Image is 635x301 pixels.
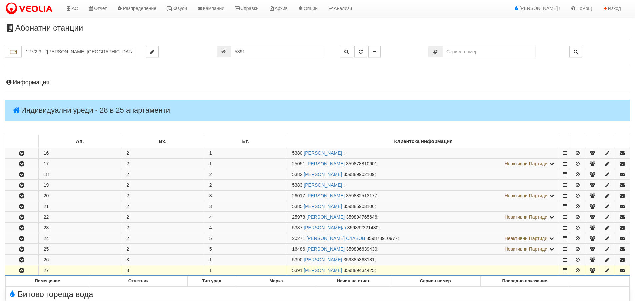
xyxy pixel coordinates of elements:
[560,135,570,148] td: : No sort applied, sorting is disabled
[209,182,212,188] span: 2
[292,236,305,241] span: Партида №
[505,193,548,198] span: Неактивни Партиди
[292,257,302,262] span: Партида №
[287,201,560,212] td: ;
[209,193,212,198] span: 3
[121,159,204,169] td: 2
[615,135,630,148] td: : No sort applied, sorting is disabled
[481,276,569,286] th: Последно показание
[209,236,212,241] span: 5
[121,223,204,233] td: 2
[231,46,324,57] input: Партида №
[121,233,204,244] td: 2
[306,214,345,220] a: [PERSON_NAME]
[304,204,342,209] a: [PERSON_NAME]
[209,225,212,230] span: 4
[292,182,302,188] span: Партида №
[442,46,536,57] input: Сериен номер
[343,257,374,262] span: 359885363181
[121,180,204,190] td: 2
[22,46,136,57] input: Абонатна станция
[292,214,305,220] span: Партида №
[287,169,560,180] td: ;
[343,172,374,177] span: 359889902109
[209,150,212,156] span: 1
[38,233,121,244] td: 24
[287,180,560,190] td: ;
[121,169,204,180] td: 2
[204,135,287,148] td: Ет.: No sort applied, sorting is disabled
[306,161,345,166] a: [PERSON_NAME]
[346,161,377,166] span: 359878810601
[343,204,374,209] span: 359885903106
[505,236,548,241] span: Неактивни Партиди
[38,180,121,190] td: 19
[287,223,560,233] td: ;
[38,265,121,276] td: 27
[304,225,346,230] a: [PERSON_NAME]/п
[121,135,204,148] td: Вх.: No sort applied, sorting is disabled
[287,212,560,222] td: ;
[121,148,204,158] td: 2
[209,161,212,166] span: 1
[121,244,204,254] td: 2
[505,214,548,220] span: Неактивни Партиди
[38,169,121,180] td: 18
[5,79,630,86] h4: Информация
[292,150,302,156] span: Партида №
[121,212,204,222] td: 2
[287,148,560,158] td: ;
[236,276,316,286] th: Марка
[304,268,342,273] a: [PERSON_NAME]
[242,139,249,144] b: Ет.
[570,135,585,148] td: : No sort applied, sorting is disabled
[346,214,377,220] span: 359894765646
[292,193,305,198] span: Партида №
[346,193,377,198] span: 359882513177
[347,225,378,230] span: 359892321430
[316,276,390,286] th: Начин на отчет
[306,193,345,198] a: [PERSON_NAME]
[306,236,365,241] a: [PERSON_NAME] СЛАВОВ
[306,246,345,252] a: [PERSON_NAME]
[209,204,212,209] span: 3
[292,246,305,252] span: Партида №
[292,225,302,230] span: Партида №
[5,100,630,121] h4: Индивидуални уреди - 28 в 25 апартаменти
[304,150,342,156] a: [PERSON_NAME]
[38,223,121,233] td: 23
[287,159,560,169] td: ;
[5,24,630,32] h3: Абонатни станции
[6,276,89,286] th: Помещение
[585,135,600,148] td: : No sort applied, sorting is disabled
[292,204,302,209] span: Партида №
[209,214,212,220] span: 4
[76,139,84,144] b: Ап.
[38,244,121,254] td: 25
[38,135,121,148] td: Ап.: No sort applied, sorting is disabled
[292,268,302,273] span: Партида №
[38,191,121,201] td: 20
[121,265,204,276] td: 3
[121,191,204,201] td: 2
[287,135,560,148] td: Клиентска информация: No sort applied, sorting is disabled
[187,276,236,286] th: Тип уред
[287,265,560,276] td: ;
[89,276,187,286] th: Отчетник
[121,201,204,212] td: 2
[505,161,548,166] span: Неактивни Партиди
[505,246,548,252] span: Неактивни Партиди
[209,246,212,252] span: 5
[287,244,560,254] td: ;
[209,172,212,177] span: 2
[287,255,560,265] td: ;
[5,135,39,148] td: : No sort applied, sorting is disabled
[38,159,121,169] td: 17
[121,255,204,265] td: 3
[209,268,212,273] span: 1
[390,276,481,286] th: Сериен номер
[394,139,453,144] b: Клиентска информация
[38,148,121,158] td: 16
[304,182,342,188] a: [PERSON_NAME]
[287,191,560,201] td: ;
